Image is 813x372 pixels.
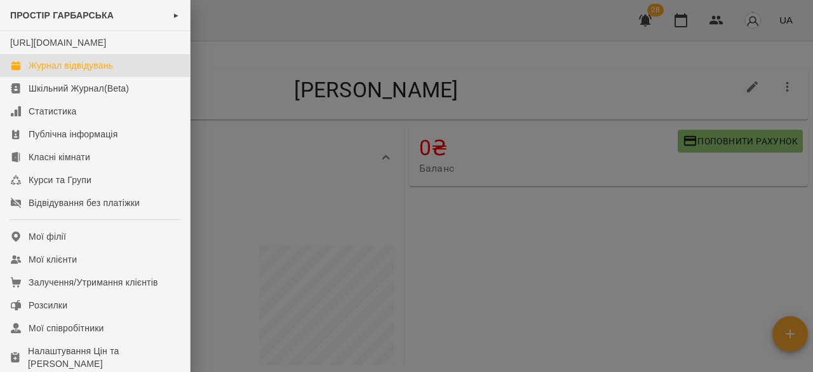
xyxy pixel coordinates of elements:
[29,82,129,95] div: Шкільний Журнал(Beta)
[29,299,67,312] div: Розсилки
[29,128,118,141] div: Публічна інформація
[29,230,66,243] div: Мої філії
[28,345,180,370] div: Налаштування Цін та [PERSON_NAME]
[29,276,158,289] div: Залучення/Утримання клієнтів
[10,38,106,48] a: [URL][DOMAIN_NAME]
[173,10,180,20] span: ►
[10,10,114,20] span: ПРОСТІР ГАРБАРСЬКА
[29,322,104,334] div: Мої співробітники
[29,151,90,163] div: Класні кімнати
[29,196,140,209] div: Відвідування без платіжки
[29,174,91,186] div: Курси та Групи
[29,59,113,72] div: Журнал відвідувань
[29,253,77,266] div: Мої клієнти
[29,105,77,118] div: Статистика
